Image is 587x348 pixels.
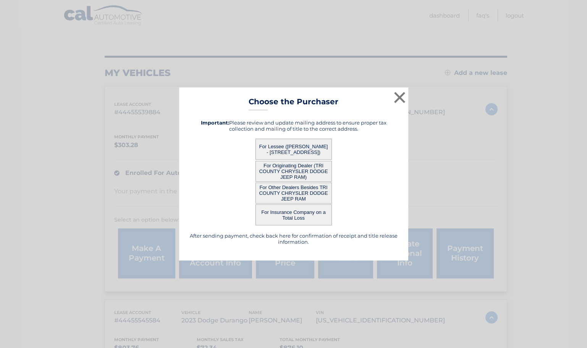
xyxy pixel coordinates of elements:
h5: After sending payment, check back here for confirmation of receipt and title release information. [189,233,399,245]
button: × [392,90,408,105]
h3: Choose the Purchaser [249,97,338,110]
button: For Lessee ([PERSON_NAME] - [STREET_ADDRESS]) [255,139,332,160]
button: For Other Dealers Besides TRI COUNTY CHRYSLER DODGE JEEP RAM [255,183,332,204]
h5: Please review and update mailing address to ensure proper tax collection and mailing of title to ... [189,120,399,132]
button: For Originating Dealer (TRI COUNTY CHRYSLER DODGE JEEP RAM) [255,161,332,182]
strong: Important: [201,120,229,126]
button: For Insurance Company on a Total Loss [255,204,332,225]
